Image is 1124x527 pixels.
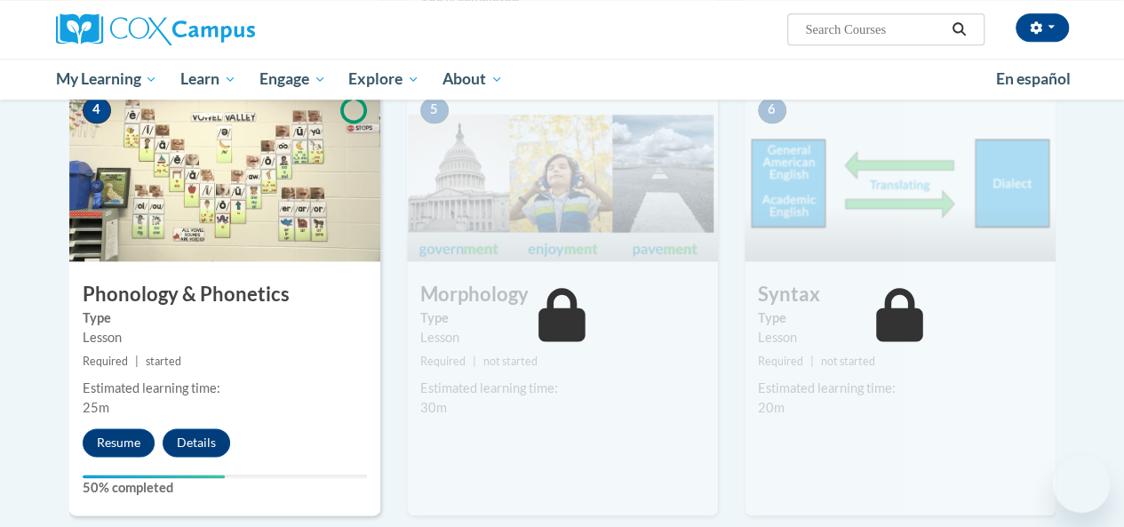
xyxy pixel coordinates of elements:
span: 6 [758,97,786,124]
span: | [135,355,139,368]
a: Engage [248,59,338,100]
span: En español [996,69,1071,88]
h3: Phonology & Phonetics [69,281,380,308]
img: Course Image [745,84,1056,261]
div: Lesson [420,328,705,347]
label: Type [83,308,367,328]
iframe: Button to launch messaging window [1053,456,1110,513]
label: Type [420,308,705,328]
button: Details [163,428,230,457]
a: Learn [169,59,248,100]
span: Explore [348,68,419,90]
div: Lesson [83,328,367,347]
span: 25m [83,400,109,415]
input: Search Courses [803,19,945,40]
a: En español [984,60,1082,98]
span: not started [821,355,875,368]
img: Course Image [407,84,718,261]
span: My Learning [55,68,157,90]
span: 4 [83,97,111,124]
label: Type [758,308,1042,328]
a: About [431,59,514,100]
span: Engage [259,68,326,90]
button: Search [945,19,972,40]
img: Course Image [69,84,380,261]
span: About [442,68,503,90]
span: 5 [420,97,449,124]
button: Resume [83,428,155,457]
label: 50% completed [83,478,367,498]
span: Learn [180,68,236,90]
span: Required [420,355,466,368]
div: Estimated learning time: [420,379,705,398]
a: Explore [337,59,431,100]
button: Account Settings [1016,13,1069,42]
div: Lesson [758,328,1042,347]
a: Cox Campus [56,13,376,45]
span: | [473,355,476,368]
span: 30m [420,400,447,415]
h3: Morphology [407,281,718,308]
h3: Syntax [745,281,1056,308]
span: not started [483,355,538,368]
div: Estimated learning time: [83,379,367,398]
span: started [146,355,181,368]
div: Your progress [83,475,225,478]
span: | [810,355,814,368]
div: Main menu [43,59,1082,100]
span: Required [83,355,128,368]
div: Estimated learning time: [758,379,1042,398]
span: Required [758,355,803,368]
a: My Learning [44,59,170,100]
span: 20m [758,400,785,415]
img: Cox Campus [56,13,255,45]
